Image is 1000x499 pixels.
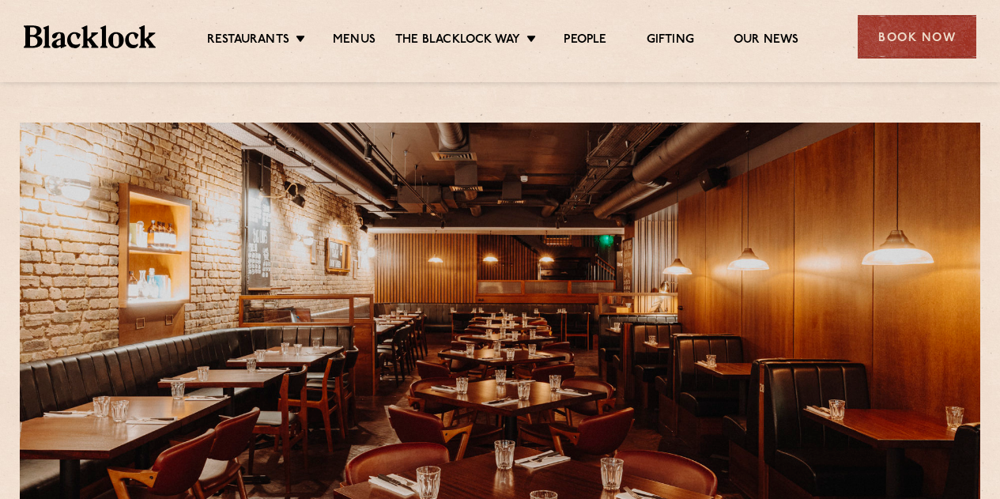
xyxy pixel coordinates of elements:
a: Gifting [647,32,694,50]
a: The Blacklock Way [395,32,520,50]
div: Book Now [858,15,976,59]
a: Our News [734,32,799,50]
a: Restaurants [207,32,289,50]
a: People [564,32,606,50]
a: Menus [333,32,375,50]
img: BL_Textured_Logo-footer-cropped.svg [24,25,156,47]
